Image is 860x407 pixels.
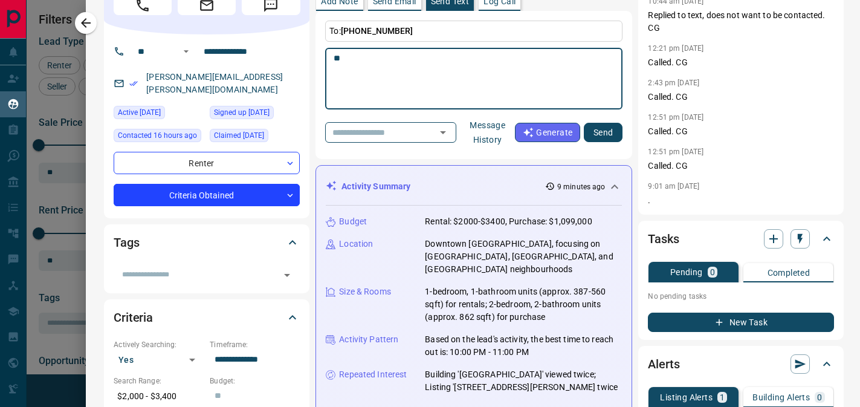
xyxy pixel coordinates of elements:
[648,182,699,190] p: 9:01 am [DATE]
[210,106,300,123] div: Thu Aug 07 2025
[425,238,622,276] p: Downtown [GEOGRAPHIC_DATA], focusing on [GEOGRAPHIC_DATA], [GEOGRAPHIC_DATA], and [GEOGRAPHIC_DAT...
[326,175,622,198] div: Activity Summary9 minutes ago
[557,181,605,192] p: 9 minutes ago
[710,268,715,276] p: 0
[339,368,407,381] p: Repeated Interest
[341,26,413,36] span: [PHONE_NUMBER]
[114,184,300,206] div: Criteria Obtained
[720,393,725,402] p: 1
[460,116,515,149] button: Message History
[214,106,270,119] span: Signed up [DATE]
[648,148,703,156] p: 12:51 pm [DATE]
[648,160,834,172] p: Called. CG
[114,303,300,332] div: Criteria
[515,123,580,142] button: Generate
[670,268,703,276] p: Pending
[339,215,367,228] p: Budget
[425,215,592,228] p: Rental: $2000-$3400, Purchase: $1,099,000
[210,339,300,350] p: Timeframe:
[114,308,153,327] h2: Criteria
[114,350,204,370] div: Yes
[114,152,300,174] div: Renter
[584,123,622,142] button: Send
[279,267,296,284] button: Open
[768,269,810,277] p: Completed
[425,368,622,394] p: Building '[GEOGRAPHIC_DATA]' viewed twice; Listing '[STREET_ADDRESS][PERSON_NAME] twice
[118,129,197,142] span: Contacted 16 hours ago
[325,21,622,42] p: To:
[214,129,264,142] span: Claimed [DATE]
[648,313,834,332] button: New Task
[648,354,679,374] h2: Alerts
[648,113,703,122] p: 12:51 pm [DATE]
[648,194,834,207] p: .
[817,393,822,402] p: 0
[648,229,679,249] h2: Tasks
[146,72,283,94] a: [PERSON_NAME][EMAIL_ADDRESS][PERSON_NAME][DOMAIN_NAME]
[648,91,834,103] p: Called. CG
[114,376,204,386] p: Search Range:
[648,287,834,305] p: No pending tasks
[339,285,391,298] p: Size & Rooms
[648,350,834,379] div: Alerts
[129,79,138,88] svg: Email Verified
[114,106,204,123] div: Thu Oct 09 2025
[425,285,622,324] p: 1-bedroom, 1-bathroom units (approx. 387-560 sqft) for rentals; 2-bedroom, 2-bathroom units (appr...
[114,233,139,252] h2: Tags
[648,56,834,69] p: Called. CG
[648,79,699,87] p: 2:43 pm [DATE]
[114,339,204,350] p: Actively Searching:
[114,228,300,257] div: Tags
[210,376,300,386] p: Budget:
[648,9,834,34] p: Replied to text, does not want to be contacted. CG
[341,180,410,193] p: Activity Summary
[118,106,161,119] span: Active [DATE]
[339,238,373,250] p: Location
[210,129,300,146] div: Fri Oct 03 2025
[648,44,703,53] p: 12:21 pm [DATE]
[114,129,204,146] div: Mon Oct 13 2025
[648,224,834,253] div: Tasks
[648,125,834,138] p: Called. CG
[425,333,622,359] p: Based on the lead's activity, the best time to reach out is: 10:00 PM - 11:00 PM
[114,386,204,406] p: $2,000 - $3,400
[660,393,713,402] p: Listing Alerts
[435,124,451,141] button: Open
[752,393,810,402] p: Building Alerts
[179,44,193,59] button: Open
[339,333,398,346] p: Activity Pattern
